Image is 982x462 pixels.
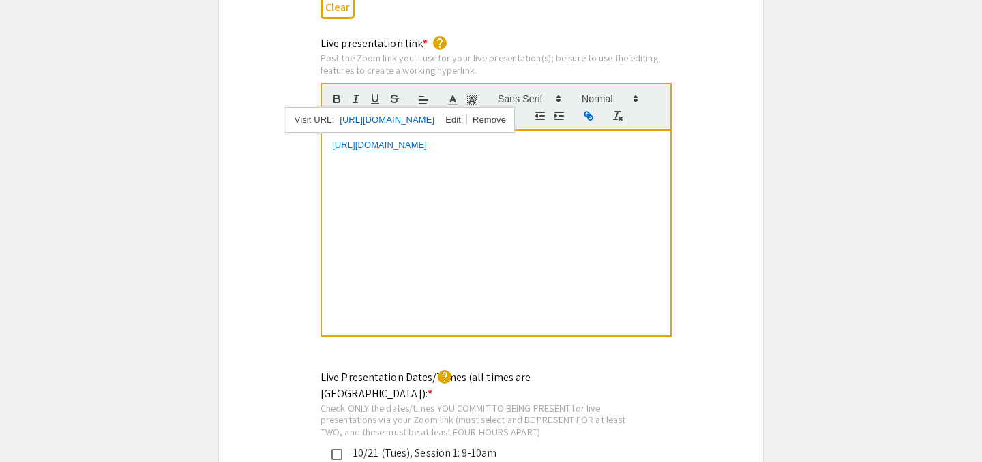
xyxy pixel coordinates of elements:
a: [URL][DOMAIN_NAME] [332,140,427,150]
div: 10/21 (Tues), Session 1: 9-10am [342,445,629,461]
a: [URL][DOMAIN_NAME] [340,111,434,129]
mat-icon: help [432,35,448,51]
iframe: Chat [10,401,58,452]
mat-label: Live Presentation Dates/Times (all times are [GEOGRAPHIC_DATA]): [321,370,531,401]
div: Post the Zoom link you'll use for your live presentation(s); be sure to use the editing features ... [321,52,672,76]
mat-label: Live presentation link [321,36,428,50]
div: Check ONLY the dates/times YOU COMMIT TO BEING PRESENT for live presentations via your Zoom link ... [321,402,640,438]
mat-icon: help [436,369,453,385]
